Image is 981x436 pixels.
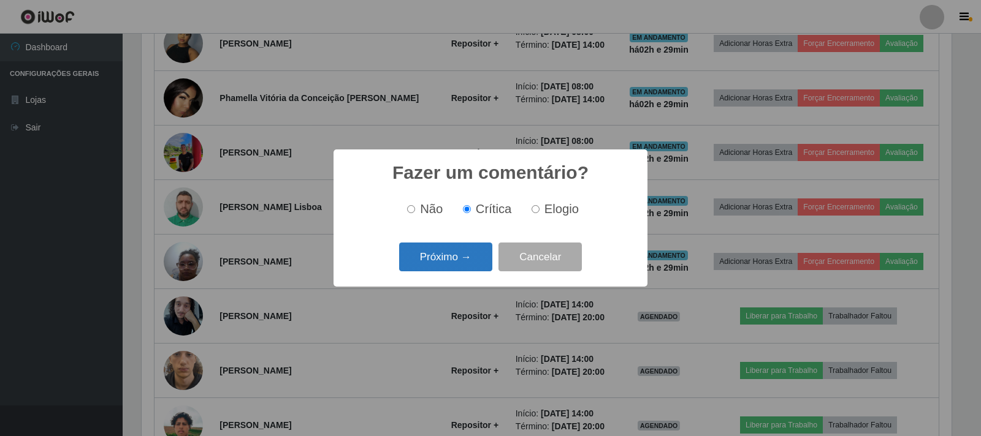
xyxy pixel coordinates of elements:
[392,162,589,184] h2: Fazer um comentário?
[476,202,512,216] span: Crítica
[532,205,540,213] input: Elogio
[399,242,492,271] button: Próximo →
[463,205,471,213] input: Crítica
[544,202,579,216] span: Elogio
[498,242,582,271] button: Cancelar
[420,202,443,216] span: Não
[407,205,415,213] input: Não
